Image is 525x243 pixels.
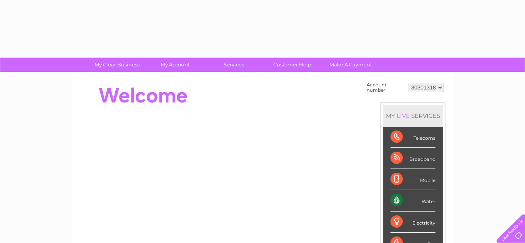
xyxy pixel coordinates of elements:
div: Telecoms [390,127,435,148]
div: LIVE [395,112,411,119]
a: Customer Help [261,58,324,72]
a: My Clear Business [85,58,149,72]
a: Services [202,58,266,72]
a: My Account [144,58,207,72]
div: Broadband [390,148,435,169]
div: Electricity [390,212,435,233]
div: MY SERVICES [383,105,443,127]
div: Water [390,190,435,211]
div: Mobile [390,169,435,190]
a: Make A Payment [319,58,382,72]
td: Account number [365,80,407,95]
